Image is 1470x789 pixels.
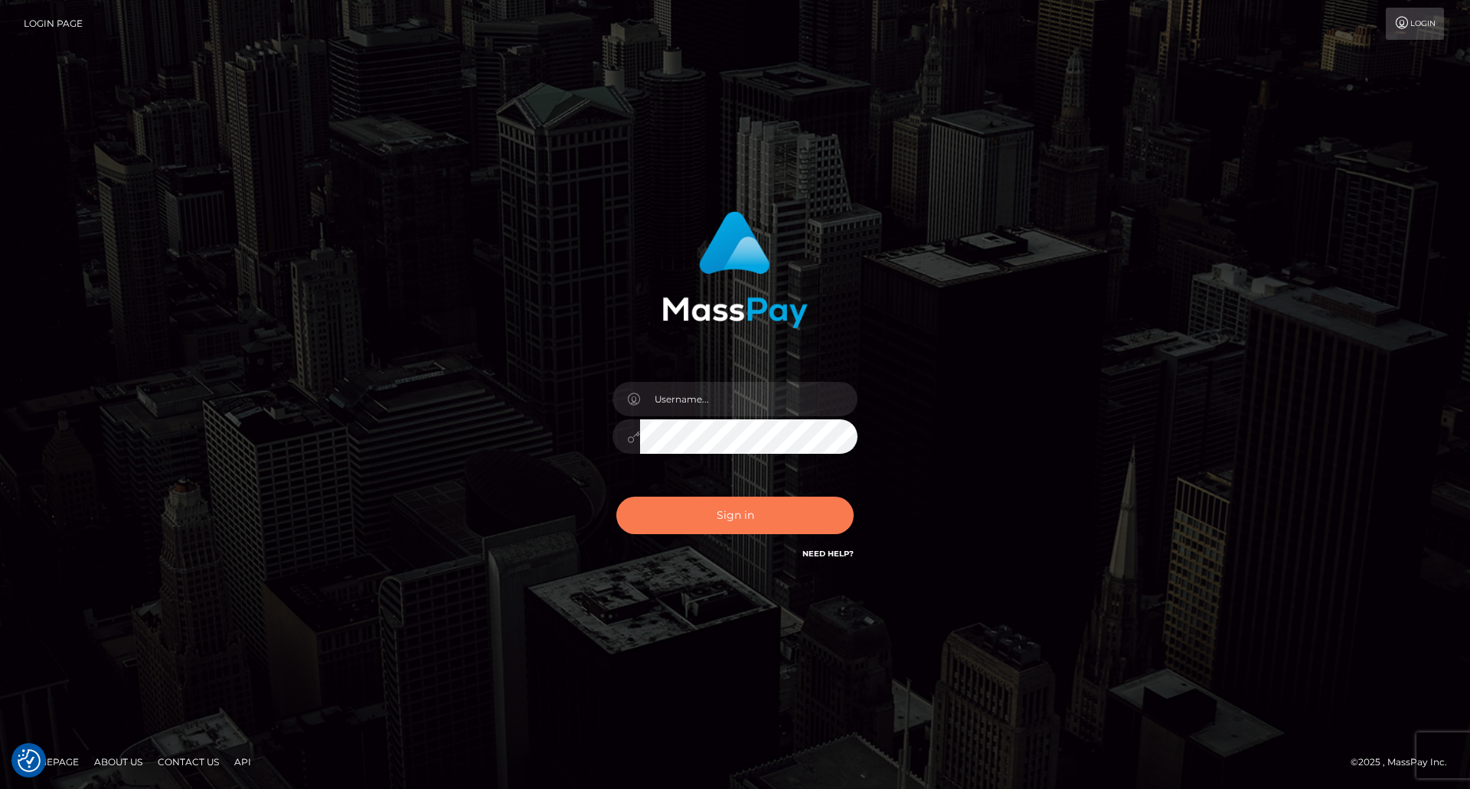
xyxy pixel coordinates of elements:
[616,497,854,534] button: Sign in
[24,8,83,40] a: Login Page
[17,750,85,774] a: Homepage
[802,549,854,559] a: Need Help?
[1351,754,1459,771] div: © 2025 , MassPay Inc.
[152,750,225,774] a: Contact Us
[18,749,41,772] button: Consent Preferences
[640,382,857,416] input: Username...
[18,749,41,772] img: Revisit consent button
[1386,8,1444,40] a: Login
[228,750,257,774] a: API
[88,750,149,774] a: About Us
[662,211,808,328] img: MassPay Login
